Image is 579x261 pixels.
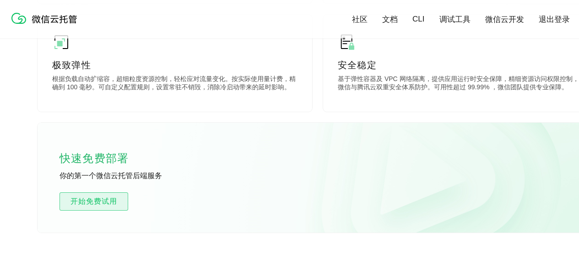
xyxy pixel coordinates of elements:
p: 快速免费部署 [60,149,151,168]
p: 你的第一个微信云托管后端服务 [60,171,197,181]
p: 极致弹性 [52,59,298,71]
a: 调试工具 [439,14,471,25]
a: 文档 [382,14,398,25]
img: 微信云托管 [10,9,83,27]
a: 微信云开发 [485,14,524,25]
p: 根据负载自动扩缩容，超细粒度资源控制，轻松应对流量变化。按实际使用量计费，精确到 100 毫秒。可自定义配置规则，设置常驻不销毁，消除冷启动带来的延时影响。 [52,75,298,93]
a: CLI [412,15,424,24]
span: 开始免费试用 [60,196,128,207]
a: 社区 [352,14,368,25]
a: 微信云托管 [10,21,83,29]
a: 退出登录 [539,14,570,25]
